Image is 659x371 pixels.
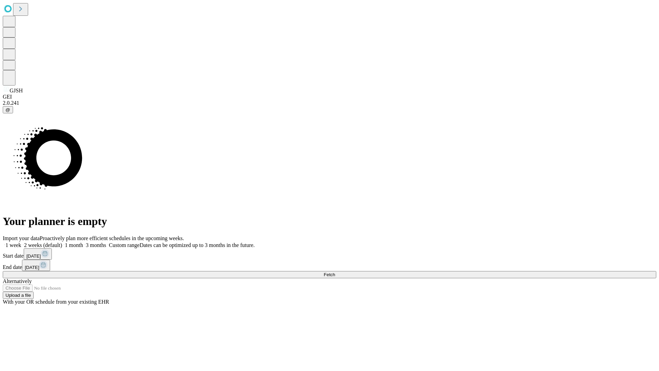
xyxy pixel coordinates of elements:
div: Start date [3,248,656,260]
button: Upload a file [3,292,34,299]
button: @ [3,106,13,113]
button: [DATE] [22,260,50,271]
div: End date [3,260,656,271]
button: Fetch [3,271,656,278]
span: Alternatively [3,278,32,284]
span: Import your data [3,235,40,241]
button: [DATE] [24,248,52,260]
span: Dates can be optimized up to 3 months in the future. [140,242,255,248]
span: 3 months [86,242,106,248]
span: [DATE] [25,265,39,270]
span: GJSH [10,88,23,93]
span: Proactively plan more efficient schedules in the upcoming weeks. [40,235,184,241]
span: 1 week [5,242,21,248]
div: 2.0.241 [3,100,656,106]
h1: Your planner is empty [3,215,656,228]
span: Fetch [324,272,335,277]
span: With your OR schedule from your existing EHR [3,299,109,305]
div: GEI [3,94,656,100]
span: Custom range [109,242,139,248]
span: [DATE] [26,254,41,259]
span: 2 weeks (default) [24,242,62,248]
span: 1 month [65,242,83,248]
span: @ [5,107,10,112]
